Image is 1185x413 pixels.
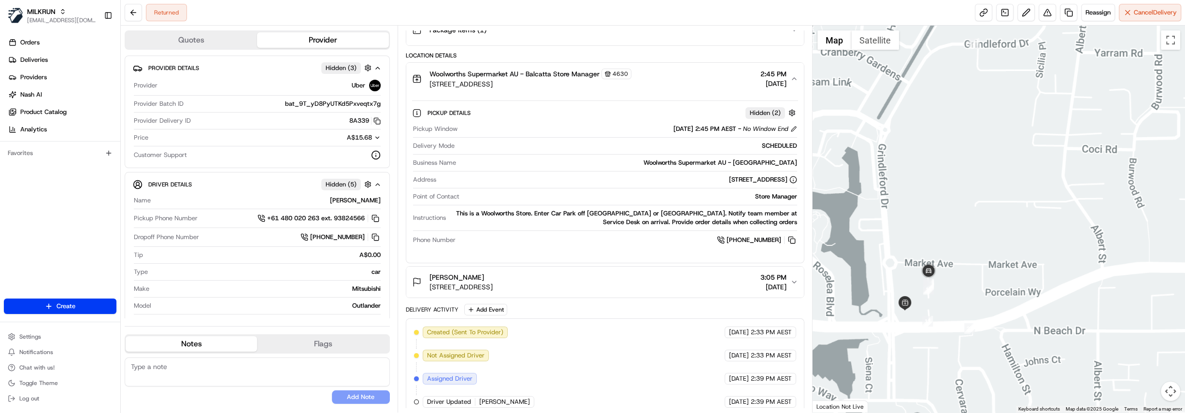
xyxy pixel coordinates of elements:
span: [PERSON_NAME] [30,150,78,157]
input: Clear [25,62,159,72]
button: Flags [257,336,388,352]
span: bat_9T_yD8PyUTKd5Pxveqtx7g [285,100,381,108]
span: Deliveries [20,56,48,64]
span: Driver Details [148,181,192,188]
span: Model [134,301,151,310]
span: Hidden ( 3 ) [326,64,357,72]
span: 2:39 PM AEST [751,398,792,406]
span: Not Assigned Driver [427,351,485,360]
div: Woolworths Supermarket AU - [GEOGRAPHIC_DATA] [460,158,797,167]
div: Store Manager [463,192,797,201]
span: Driver Updated [427,398,471,406]
span: 3:05 PM [760,272,786,282]
div: SCHEDULED [458,142,797,150]
div: Outlander [155,301,381,310]
button: Toggle Theme [4,376,116,390]
span: Orders [20,38,40,47]
span: Provider [134,81,157,90]
span: Tip [134,251,143,259]
button: Woolworths Supermarket AU - Balcatta Store Manager4630[STREET_ADDRESS]2:45 PM[DATE] [406,63,804,95]
a: Terms [1124,406,1138,412]
a: +61 480 020 263 ext. 93824566 [257,213,381,224]
img: 1736555255976-a54dd68f-1ca7-489b-9aae-adbdc363a1c4 [19,176,27,184]
span: [DATE] [760,282,786,292]
span: Providers [20,73,47,82]
span: [STREET_ADDRESS] [429,79,631,89]
div: Past conversations [10,126,62,133]
button: Show satellite imagery [851,30,899,50]
div: [PERSON_NAME] [155,196,381,205]
span: Map data ©2025 Google [1066,406,1118,412]
button: Quotes [126,32,257,48]
span: A$15.68 [347,133,372,142]
span: [PHONE_NUMBER] [310,233,365,242]
span: Analytics [20,125,47,134]
img: uber-new-logo.jpeg [369,80,381,91]
span: No Window End [743,125,788,133]
span: 4630 [613,70,628,78]
span: [DATE] [86,176,105,184]
button: Start new chat [164,95,176,107]
button: Hidden (2) [745,107,798,119]
div: 23 [964,323,975,334]
img: MILKRUN [8,8,23,23]
img: 8016278978528_b943e370aa5ada12b00a_72.png [20,92,38,110]
button: Log out [4,392,116,405]
button: Provider DetailsHidden (3) [133,60,382,76]
button: [EMAIL_ADDRESS][DOMAIN_NAME] [27,16,96,24]
img: Ben Goodger [10,167,25,182]
span: Assigned Driver [427,374,472,383]
span: Point of Contact [413,192,459,201]
span: Created (Sent To Provider) [427,328,503,337]
button: MILKRUNMILKRUN[EMAIL_ADDRESS][DOMAIN_NAME] [4,4,100,27]
img: Google [815,400,847,413]
button: Hidden (3) [321,62,374,74]
span: 2:45 PM [760,69,786,79]
span: [STREET_ADDRESS] [429,282,493,292]
span: Make [134,285,149,293]
p: Welcome 👋 [10,39,176,54]
a: Deliveries [4,52,120,68]
button: Show street map [817,30,851,50]
span: Toggle Theme [19,379,58,387]
div: Location Details [406,52,804,59]
span: Pickup Window [413,125,457,133]
a: 💻API Documentation [78,212,159,229]
button: Settings [4,330,116,343]
button: Keyboard shortcuts [1018,406,1060,413]
div: 📗 [10,217,17,225]
a: Report a map error [1143,406,1182,412]
span: [PERSON_NAME] [429,272,484,282]
span: Settings [19,333,41,341]
button: Hidden (5) [321,178,374,190]
span: Provider Batch ID [134,100,184,108]
a: 📗Knowledge Base [6,212,78,229]
span: 2:33 PM AEST [751,351,792,360]
span: [DATE] [729,398,749,406]
span: [DATE] 2:45 PM AEST [673,125,736,133]
span: Pickup Phone Number [134,214,198,223]
span: Pickup Details [428,109,472,117]
div: 10 [923,284,934,295]
span: Nash AI [20,90,42,99]
div: 11 [922,316,933,327]
button: Provider [257,32,388,48]
span: Address [413,175,436,184]
span: Cancel Delivery [1134,8,1177,17]
a: [PHONE_NUMBER] [300,232,381,242]
span: Chat with us! [19,364,55,371]
button: MILKRUN [27,7,56,16]
span: Log out [19,395,39,402]
div: 💻 [82,217,89,225]
button: A$15.68 [296,133,381,142]
button: Driver DetailsHidden (5) [133,176,382,192]
div: 9 [923,283,934,294]
div: Delivery Activity [406,306,458,313]
span: Notifications [19,348,53,356]
div: Location Not Live [813,400,868,413]
span: +61 480 020 263 ext. 93824566 [267,214,365,223]
a: [PHONE_NUMBER] [717,235,797,245]
a: Open this area in Google Maps (opens a new window) [815,400,847,413]
div: Woolworths Supermarket AU - Balcatta Store Manager4630[STREET_ADDRESS]2:45 PM[DATE] [406,95,804,263]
